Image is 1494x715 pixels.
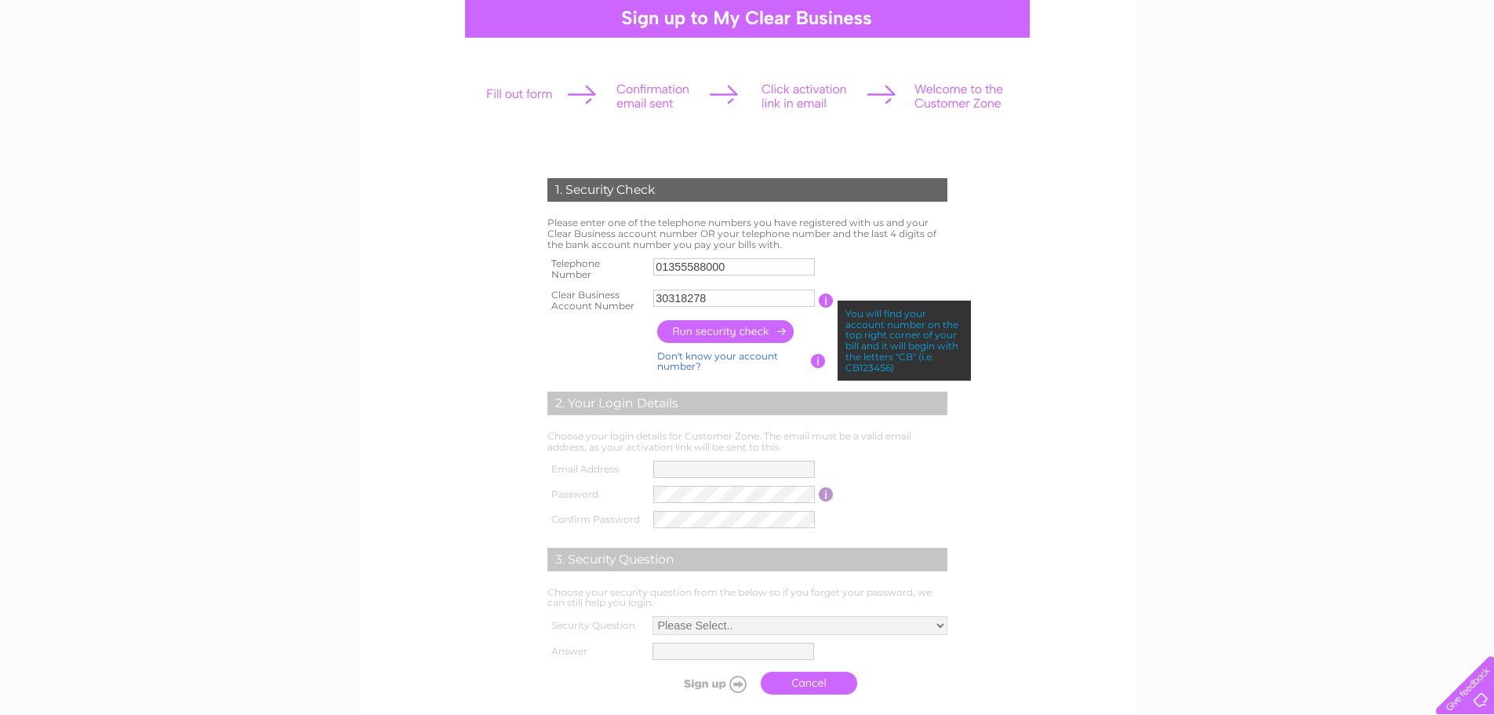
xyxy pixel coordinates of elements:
[1358,67,1405,78] a: Telecoms
[811,354,826,368] input: Information
[543,482,650,507] th: Password
[543,213,951,254] td: Please enter one of the telephone numbers you have registered with us and your Clear Business acc...
[547,392,947,415] div: 2. Your Login Details
[547,178,947,202] div: 1. Security Check
[1274,67,1304,78] a: Water
[543,612,649,639] th: Security Question
[377,9,1118,76] div: Clear Business is a trading name of Verastar Limited (registered in [GEOGRAPHIC_DATA] No. 3667643...
[543,457,650,482] th: Email Address
[819,294,834,308] input: Information
[819,487,834,502] input: Information
[1198,8,1307,27] a: 0333 014 3131
[1314,67,1348,78] a: Energy
[543,583,951,613] td: Choose your security question from the below so if you forget your password, we can still help yo...
[543,254,650,285] th: Telephone Number
[1446,67,1485,78] a: Contact
[656,673,753,695] input: Submit
[657,350,778,373] a: Don't know your account number?
[1414,67,1437,78] a: Blog
[547,548,947,571] div: 3. Security Question
[53,41,133,89] img: logo.png
[543,427,951,457] td: Choose your login details for Customer Zone. The email must be a valid email address, as your act...
[543,285,650,316] th: Clear Business Account Number
[543,639,649,664] th: Answer
[543,507,650,532] th: Confirm Password
[838,301,971,381] div: You will find your account number on the top right corner of your bill and it will begin with the...
[761,672,857,695] a: Cancel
